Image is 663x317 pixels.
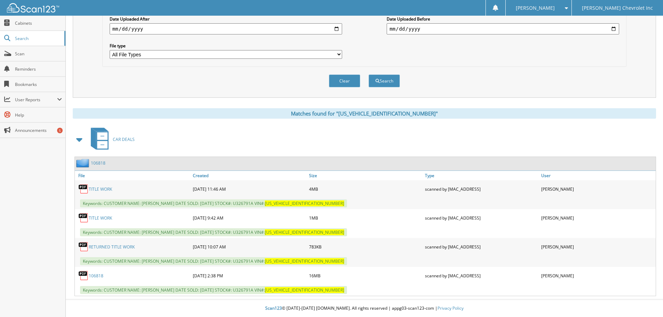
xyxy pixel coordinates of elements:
[15,66,62,72] span: Reminders
[110,43,342,49] label: File type
[582,6,653,10] span: [PERSON_NAME] Chevrolet Inc
[78,184,89,194] img: PDF.png
[110,23,342,34] input: start
[516,6,555,10] span: [PERSON_NAME]
[57,128,63,133] div: 5
[89,215,112,221] a: TITLE WORK
[628,284,663,317] iframe: Chat Widget
[423,211,539,225] div: scanned by [MAC_ADDRESS]
[387,23,619,34] input: end
[265,305,282,311] span: Scan123
[307,240,424,254] div: 783KB
[539,182,656,196] div: [PERSON_NAME]
[15,20,62,26] span: Cabinets
[191,171,307,180] a: Created
[15,81,62,87] span: Bookmarks
[307,211,424,225] div: 1MB
[307,171,424,180] a: Size
[437,305,464,311] a: Privacy Policy
[539,211,656,225] div: [PERSON_NAME]
[80,286,347,294] span: Keywords: CUSTOMER NAME: [PERSON_NAME] DATE SOLD: [DATE] STOCK#: U326791A VIN#:
[265,200,344,206] span: [US_VEHICLE_IDENTIFICATION_NUMBER]
[78,270,89,281] img: PDF.png
[539,269,656,283] div: [PERSON_NAME]
[423,171,539,180] a: Type
[15,97,57,103] span: User Reports
[66,300,663,317] div: © [DATE]-[DATE] [DOMAIN_NAME]. All rights reserved | appg03-scan123-com |
[15,35,61,41] span: Search
[89,244,135,250] a: RETURNED TITLE WORK
[15,127,62,133] span: Announcements
[369,74,400,87] button: Search
[87,126,135,153] a: CAR DEALS
[91,160,105,166] a: 106818
[89,186,112,192] a: TITLE WORK
[89,273,103,279] a: 106818
[191,269,307,283] div: [DATE] 2:38 PM
[191,182,307,196] div: [DATE] 11:46 AM
[80,199,347,207] span: Keywords: CUSTOMER NAME: [PERSON_NAME] DATE SOLD: [DATE] STOCK#: U326791A VIN#:
[78,241,89,252] img: PDF.png
[191,240,307,254] div: [DATE] 10:07 AM
[75,171,191,180] a: File
[539,171,656,180] a: User
[265,229,344,235] span: [US_VEHICLE_IDENTIFICATION_NUMBER]
[423,182,539,196] div: scanned by [MAC_ADDRESS]
[7,3,59,13] img: scan123-logo-white.svg
[539,240,656,254] div: [PERSON_NAME]
[76,159,91,167] img: folder2.png
[110,16,342,22] label: Date Uploaded After
[80,228,347,236] span: Keywords: CUSTOMER NAME: [PERSON_NAME] DATE SOLD: [DATE] STOCK#: U326791A VIN#:
[423,269,539,283] div: scanned by [MAC_ADDRESS]
[265,287,344,293] span: [US_VEHICLE_IDENTIFICATION_NUMBER]
[15,51,62,57] span: Scan
[329,74,360,87] button: Clear
[307,269,424,283] div: 16MB
[191,211,307,225] div: [DATE] 9:42 AM
[78,213,89,223] img: PDF.png
[73,108,656,119] div: Matches found for "[US_VEHICLE_IDENTIFICATION_NUMBER]"
[423,240,539,254] div: scanned by [MAC_ADDRESS]
[15,112,62,118] span: Help
[113,136,135,142] span: CAR DEALS
[307,182,424,196] div: 4MB
[80,257,347,265] span: Keywords: CUSTOMER NAME: [PERSON_NAME] DATE SOLD: [DATE] STOCK#: U326791A VIN#:
[387,16,619,22] label: Date Uploaded Before
[265,258,344,264] span: [US_VEHICLE_IDENTIFICATION_NUMBER]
